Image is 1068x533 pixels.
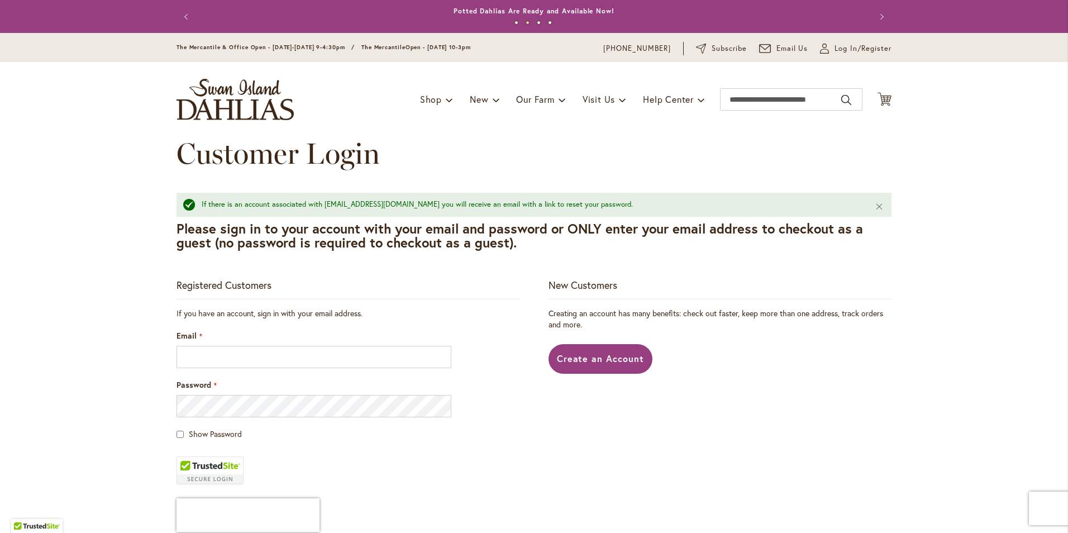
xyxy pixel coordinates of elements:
[820,43,891,54] a: Log In/Register
[537,21,541,25] button: 3 of 4
[759,43,808,54] a: Email Us
[177,308,519,319] div: If you have an account, sign in with your email address.
[549,278,617,292] strong: New Customers
[776,43,808,54] span: Email Us
[470,93,488,105] span: New
[177,278,271,292] strong: Registered Customers
[516,93,554,105] span: Our Farm
[177,498,320,532] iframe: reCAPTCHA
[177,136,380,171] span: Customer Login
[835,43,891,54] span: Log In/Register
[420,93,442,105] span: Shop
[177,220,863,251] strong: Please sign in to your account with your email and password or ONLY enter your email address to c...
[549,308,891,330] p: Creating an account has many benefits: check out faster, keep more than one address, track orders...
[603,43,671,54] a: [PHONE_NUMBER]
[696,43,747,54] a: Subscribe
[177,79,294,120] a: store logo
[177,330,197,341] span: Email
[548,21,552,25] button: 4 of 4
[549,344,653,374] a: Create an Account
[189,429,242,439] span: Show Password
[177,379,211,390] span: Password
[202,199,858,210] div: If there is an account associated with [EMAIL_ADDRESS][DOMAIN_NAME] you will receive an email wit...
[177,456,244,484] div: TrustedSite Certified
[514,21,518,25] button: 1 of 4
[454,7,614,15] a: Potted Dahlias Are Ready and Available Now!
[643,93,694,105] span: Help Center
[8,493,40,525] iframe: Launch Accessibility Center
[583,93,615,105] span: Visit Us
[406,44,471,51] span: Open - [DATE] 10-3pm
[177,44,406,51] span: The Mercantile & Office Open - [DATE]-[DATE] 9-4:30pm / The Mercantile
[712,43,747,54] span: Subscribe
[177,6,199,28] button: Previous
[557,353,645,364] span: Create an Account
[869,6,891,28] button: Next
[526,21,530,25] button: 2 of 4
